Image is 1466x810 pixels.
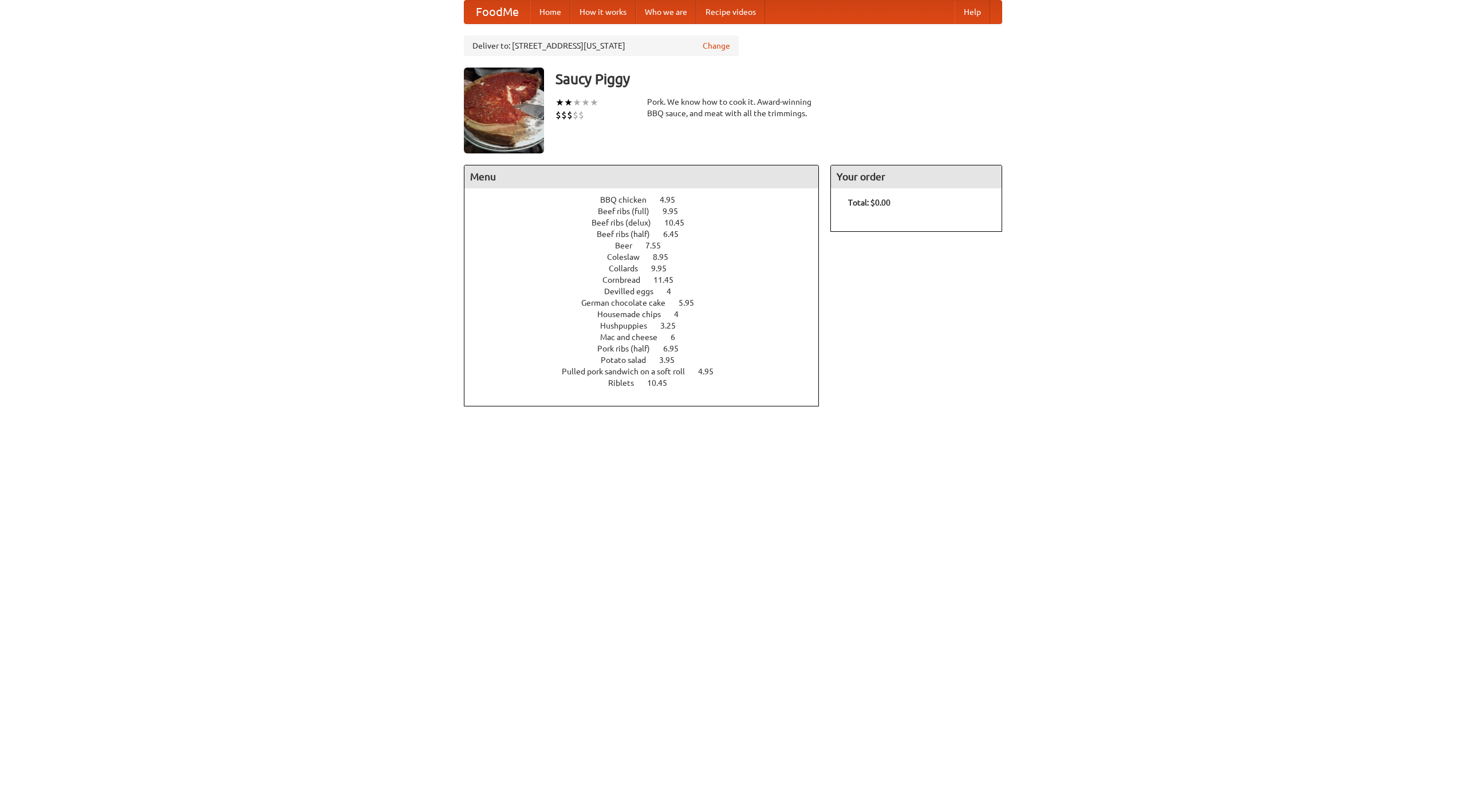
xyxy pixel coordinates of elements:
a: Devilled eggs 4 [604,287,692,296]
span: Hushpuppies [600,321,659,330]
span: Pulled pork sandwich on a soft roll [562,367,696,376]
h4: Menu [464,165,818,188]
span: 4 [667,287,683,296]
span: Mac and cheese [600,333,669,342]
a: How it works [570,1,636,23]
a: Beef ribs (full) 9.95 [598,207,699,216]
h3: Saucy Piggy [555,68,1002,90]
a: Beef ribs (half) 6.45 [597,230,700,239]
li: $ [555,109,561,121]
li: $ [567,109,573,121]
span: 11.45 [653,275,685,285]
span: 3.95 [659,355,686,365]
h4: Your order [831,165,1002,188]
span: Collards [609,264,649,273]
span: 7.55 [645,241,672,250]
span: 10.45 [664,218,696,227]
li: ★ [590,96,598,109]
a: Cornbread 11.45 [602,275,695,285]
span: German chocolate cake [581,298,677,307]
span: 9.95 [663,207,689,216]
a: German chocolate cake 5.95 [581,298,715,307]
li: $ [578,109,584,121]
a: Riblets 10.45 [608,378,688,388]
span: 5.95 [679,298,706,307]
div: Pork. We know how to cook it. Award-winning BBQ sauce, and meat with all the trimmings. [647,96,819,119]
span: 3.25 [660,321,687,330]
span: 10.45 [647,378,679,388]
span: 6.95 [663,344,690,353]
img: angular.jpg [464,68,544,153]
a: Help [955,1,990,23]
li: ★ [555,96,564,109]
li: $ [561,109,567,121]
a: Housemade chips 4 [597,310,700,319]
span: 4.95 [698,367,725,376]
a: Pork ribs (half) 6.95 [597,344,700,353]
a: Recipe videos [696,1,765,23]
li: ★ [581,96,590,109]
a: Hushpuppies 3.25 [600,321,697,330]
span: 6 [671,333,687,342]
span: Potato salad [601,355,657,365]
span: Beef ribs (full) [598,207,661,216]
span: Beef ribs (half) [597,230,661,239]
span: Beer [615,241,644,250]
span: Coleslaw [607,252,651,262]
span: 8.95 [653,252,680,262]
a: Mac and cheese 6 [600,333,696,342]
a: Beer 7.55 [615,241,682,250]
li: $ [573,109,578,121]
a: Home [530,1,570,23]
span: Devilled eggs [604,287,665,296]
b: Total: $0.00 [848,198,890,207]
a: Potato salad 3.95 [601,355,696,365]
span: 4 [674,310,690,319]
a: Change [703,40,730,52]
span: Riblets [608,378,645,388]
span: Beef ribs (delux) [592,218,663,227]
li: ★ [573,96,581,109]
a: Collards 9.95 [609,264,688,273]
span: Pork ribs (half) [597,344,661,353]
span: Cornbread [602,275,652,285]
span: Housemade chips [597,310,672,319]
a: Beef ribs (delux) 10.45 [592,218,706,227]
span: 9.95 [651,264,678,273]
a: FoodMe [464,1,530,23]
span: 6.45 [663,230,690,239]
li: ★ [564,96,573,109]
div: Deliver to: [STREET_ADDRESS][US_STATE] [464,35,739,56]
a: Pulled pork sandwich on a soft roll 4.95 [562,367,735,376]
a: Coleslaw 8.95 [607,252,689,262]
a: Who we are [636,1,696,23]
a: BBQ chicken 4.95 [600,195,696,204]
span: BBQ chicken [600,195,658,204]
span: 4.95 [660,195,687,204]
